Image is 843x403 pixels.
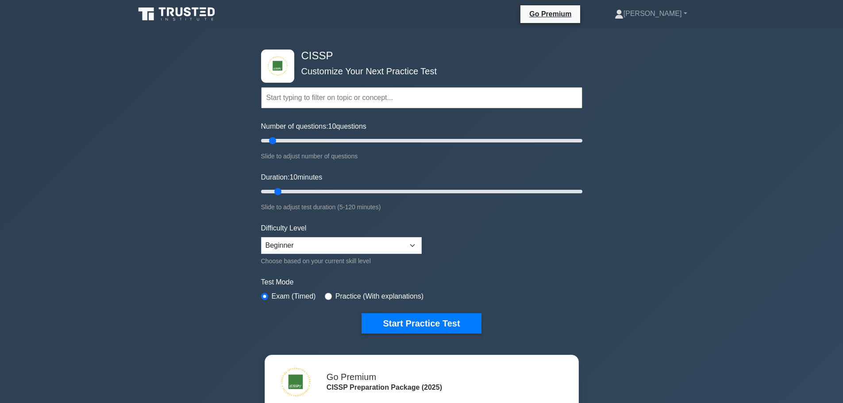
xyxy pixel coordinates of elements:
[335,291,423,302] label: Practice (With explanations)
[261,256,422,266] div: Choose based on your current skill level
[261,87,582,108] input: Start typing to filter on topic or concept...
[524,8,577,19] a: Go Premium
[261,172,323,183] label: Duration: minutes
[261,121,366,132] label: Number of questions: questions
[289,173,297,181] span: 10
[593,5,708,23] a: [PERSON_NAME]
[362,313,481,334] button: Start Practice Test
[261,277,582,288] label: Test Mode
[328,123,336,130] span: 10
[261,202,582,212] div: Slide to adjust test duration (5-120 minutes)
[261,223,307,234] label: Difficulty Level
[298,50,539,62] h4: CISSP
[261,151,582,161] div: Slide to adjust number of questions
[272,291,316,302] label: Exam (Timed)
